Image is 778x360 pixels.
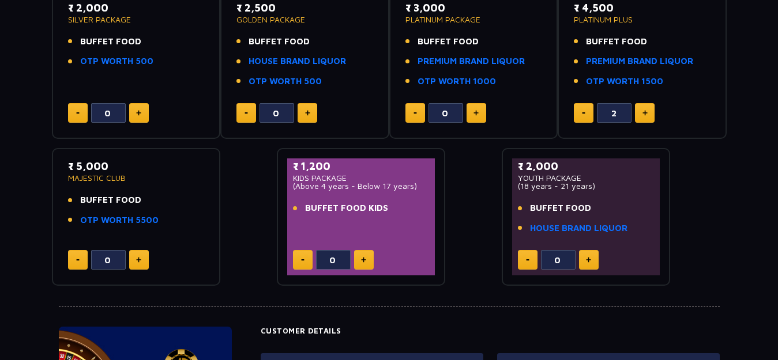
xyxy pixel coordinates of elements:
[293,158,430,174] p: ₹ 1,200
[586,55,693,68] a: PREMIUM BRAND LIQUOR
[80,214,159,227] a: OTP WORTH 5500
[76,259,80,261] img: minus
[418,55,525,68] a: PREMIUM BRAND LIQUOR
[574,16,711,24] p: PLATINUM PLUS
[305,110,310,116] img: plus
[586,257,591,263] img: plus
[418,75,496,88] a: OTP WORTH 1000
[530,222,627,235] a: HOUSE BRAND LIQUOR
[361,257,366,263] img: plus
[405,16,542,24] p: PLATINUM PACKAGE
[530,202,591,215] span: BUFFET FOOD
[68,16,205,24] p: SILVER PACKAGE
[582,112,585,114] img: minus
[80,194,141,207] span: BUFFET FOOD
[249,35,310,48] span: BUFFET FOOD
[80,55,153,68] a: OTP WORTH 500
[236,16,373,24] p: GOLDEN PACKAGE
[68,174,205,182] p: MAJESTIC CLUB
[414,112,417,114] img: minus
[473,110,479,116] img: plus
[586,35,647,48] span: BUFFET FOOD
[518,174,655,182] p: YOUTH PACKAGE
[136,110,141,116] img: plus
[261,327,720,336] h4: Customer Details
[305,202,388,215] span: BUFFET FOOD KIDS
[245,112,248,114] img: minus
[518,158,655,174] p: ₹ 2,000
[76,112,80,114] img: minus
[526,259,529,261] img: minus
[293,182,430,190] p: (Above 4 years - Below 17 years)
[301,259,305,261] img: minus
[586,75,663,88] a: OTP WORTH 1500
[249,75,322,88] a: OTP WORTH 500
[518,182,655,190] p: (18 years - 21 years)
[68,158,205,174] p: ₹ 5,000
[136,257,141,263] img: plus
[642,110,648,116] img: plus
[293,174,430,182] p: KIDS PACKAGE
[418,35,479,48] span: BUFFET FOOD
[80,35,141,48] span: BUFFET FOOD
[249,55,346,68] a: HOUSE BRAND LIQUOR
